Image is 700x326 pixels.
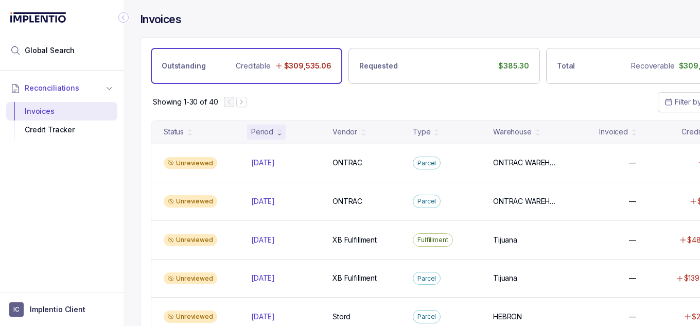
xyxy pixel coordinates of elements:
[629,312,636,322] p: —
[332,158,362,168] p: ONTRAC
[162,61,205,71] p: Outstanding
[417,158,436,168] p: Parcel
[413,127,430,137] div: Type
[629,158,636,168] p: —
[493,235,517,245] p: Tijuana
[25,45,75,56] span: Global Search
[117,11,130,24] div: Collapse Icon
[417,235,448,245] p: Fulfillment
[629,273,636,283] p: —
[332,235,377,245] p: XB Fulfillment
[6,100,117,142] div: Reconciliations
[332,127,357,137] div: Vendor
[493,273,517,283] p: Tijuana
[251,273,275,283] p: [DATE]
[251,158,275,168] p: [DATE]
[498,61,529,71] p: $385.30
[493,127,532,137] div: Warehouse
[14,102,109,121] div: Invoices
[251,196,275,207] p: [DATE]
[164,272,217,285] div: Unreviewed
[417,273,436,284] p: Parcel
[153,97,218,107] div: Remaining page entries
[493,196,558,207] p: ONTRAC WAREHOUSE
[359,61,398,71] p: Requested
[9,302,24,317] span: User initials
[140,12,181,27] h4: Invoices
[6,77,117,99] button: Reconciliations
[332,196,362,207] p: ONTRAC
[629,196,636,207] p: —
[557,61,575,71] p: Total
[629,235,636,245] p: —
[9,302,114,317] button: User initialsImplentio Client
[164,157,217,169] div: Unreviewed
[236,61,271,71] p: Creditable
[164,195,217,208] div: Unreviewed
[164,127,184,137] div: Status
[30,304,85,315] p: Implentio Client
[332,273,377,283] p: XB Fulfillment
[493,158,558,168] p: ONTRAC WAREHOUSE
[251,312,275,322] p: [DATE]
[153,97,218,107] p: Showing 1-30 of 40
[417,312,436,322] p: Parcel
[284,61,331,71] p: $309,535.06
[251,235,275,245] p: [DATE]
[251,127,273,137] div: Period
[631,61,674,71] p: Recoverable
[599,127,628,137] div: Invoiced
[14,121,109,139] div: Credit Tracker
[332,312,351,322] p: Stord
[417,196,436,207] p: Parcel
[493,312,522,322] p: HEBRON
[164,311,217,323] div: Unreviewed
[236,97,247,107] button: Next Page
[164,234,217,246] div: Unreviewed
[25,83,79,93] span: Reconciliations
